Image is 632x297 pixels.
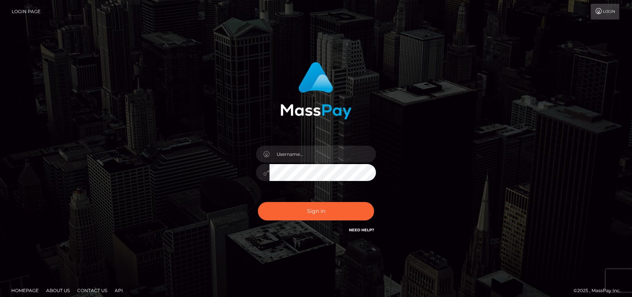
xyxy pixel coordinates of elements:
div: © 2025 , MassPay Inc. [574,286,626,295]
button: Sign in [258,202,374,220]
a: Login [591,4,619,20]
a: Homepage [8,285,42,296]
input: Username... [270,146,376,163]
a: About Us [43,285,73,296]
a: Login Page [12,4,40,20]
img: MassPay Login [280,62,352,119]
a: Need Help? [349,228,374,232]
a: API [112,285,126,296]
a: Contact Us [74,285,110,296]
